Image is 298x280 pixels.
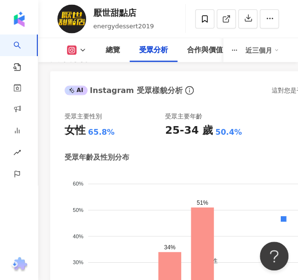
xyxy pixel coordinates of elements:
div: 50.4% [215,127,242,138]
div: Instagram 受眾樣貌分析 [65,85,182,96]
span: energydessert2019 [93,23,154,30]
div: 25-34 歲 [165,123,213,138]
div: 女性 [65,123,86,138]
div: 受眾主要性別 [65,112,102,121]
div: 厭世甜點店 [93,7,154,19]
div: 受眾年齡及性別分布 [65,152,129,163]
span: rise [13,143,21,164]
iframe: Help Scout Beacon - Open [260,242,288,270]
span: info-circle [184,85,195,96]
a: search [13,35,33,72]
div: 65.8% [88,127,115,138]
img: KOL Avatar [57,5,86,34]
div: 受眾主要年齡 [165,112,202,121]
tspan: 40% [73,233,83,239]
div: 合作與價值 [187,45,223,56]
tspan: 50% [73,207,83,213]
div: 受眾分析 [139,45,168,56]
img: logo icon [11,12,27,27]
div: 近三個月 [245,43,279,58]
tspan: 60% [73,181,83,187]
div: 總覽 [106,45,120,56]
div: AI [65,86,88,95]
img: chrome extension [10,257,29,272]
tspan: 30% [73,259,83,265]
